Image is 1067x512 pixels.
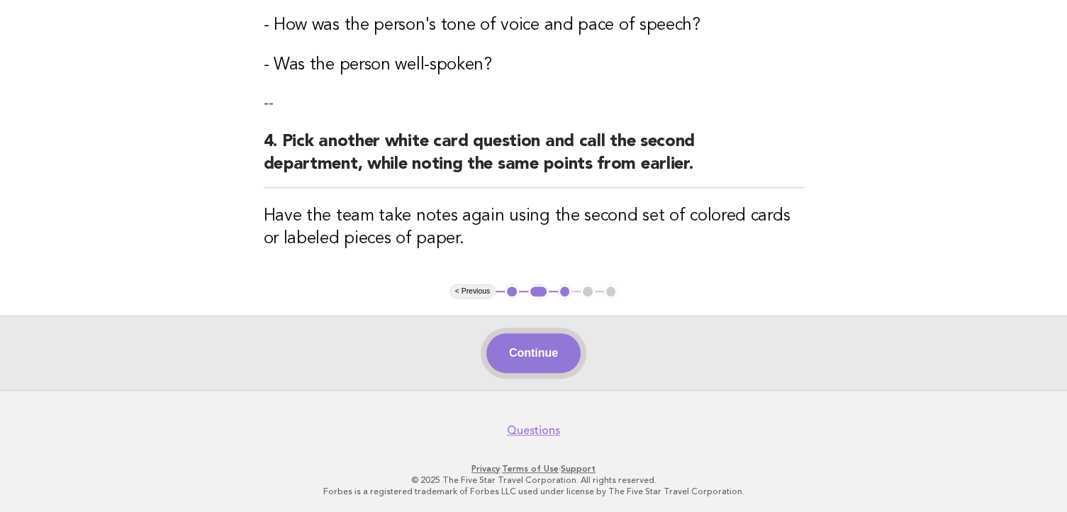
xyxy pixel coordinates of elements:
h2: 4. Pick another white card question and call the second department, while noting the same points ... [264,130,804,188]
button: Continue [486,333,581,373]
button: 3 [558,284,572,299]
button: 2 [528,284,549,299]
h3: Have the team take notes again using the second set of colored cards or labeled pieces of paper. [264,205,804,250]
a: Terms of Use [502,464,559,474]
a: Questions [507,423,560,438]
h3: - How was the person's tone of voice and pace of speech? [264,14,804,37]
button: < Previous [449,284,496,299]
a: Support [561,464,596,474]
p: · · [100,463,968,474]
h3: - Was the person well-spoken? [264,54,804,77]
p: Forbes is a registered trademark of Forbes LLC used under license by The Five Star Travel Corpora... [100,486,968,497]
p: -- [264,94,804,113]
button: 1 [505,284,519,299]
a: Privacy [471,464,500,474]
p: © 2025 The Five Star Travel Corporation. All rights reserved. [100,474,968,486]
